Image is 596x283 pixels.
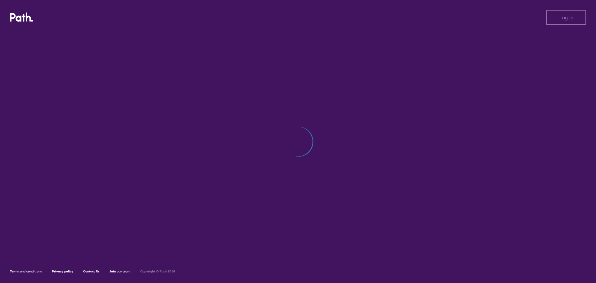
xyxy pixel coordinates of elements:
[83,269,100,273] a: Contact Us
[52,269,73,273] a: Privacy policy
[110,269,130,273] a: Join our team
[559,15,573,20] span: Log in
[10,269,42,273] a: Terms and conditions
[140,270,175,273] h6: Copyright © Path 2018
[546,10,586,25] button: Log in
